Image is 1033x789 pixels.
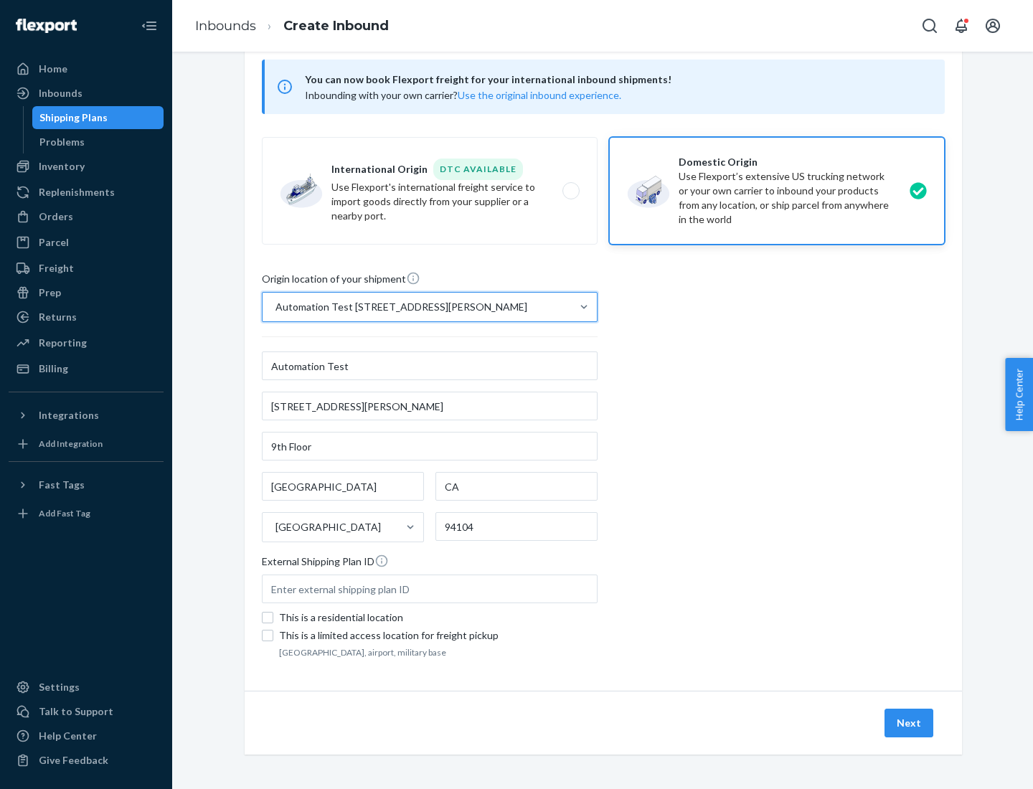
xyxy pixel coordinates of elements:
div: Freight [39,261,74,275]
input: Street Address 2 (Optional) [262,432,598,460]
div: Prep [39,285,61,300]
a: Home [9,57,164,80]
a: Inbounds [9,82,164,105]
div: Home [39,62,67,76]
a: Returns [9,306,164,329]
footer: [GEOGRAPHIC_DATA], airport, military base [279,646,598,658]
div: Talk to Support [39,704,113,719]
input: Enter external shipping plan ID [262,575,598,603]
div: Shipping Plans [39,110,108,125]
span: Inbounding with your own carrier? [305,89,621,101]
a: Inventory [9,155,164,178]
a: Billing [9,357,164,380]
input: This is a limited access location for freight pickup [262,630,273,641]
a: Add Integration [9,433,164,455]
button: Help Center [1005,358,1033,431]
img: Flexport logo [16,19,77,33]
button: Use the original inbound experience. [458,88,621,103]
button: Next [885,709,933,737]
input: State [435,472,598,501]
div: Orders [39,209,73,224]
div: Inbounds [39,86,82,100]
div: Fast Tags [39,478,85,492]
div: Inventory [39,159,85,174]
span: External Shipping Plan ID [262,554,389,575]
a: Help Center [9,724,164,747]
a: Replenishments [9,181,164,204]
button: Open Search Box [915,11,944,40]
input: ZIP Code [435,512,598,541]
a: Add Fast Tag [9,502,164,525]
span: You can now book Flexport freight for your international inbound shipments! [305,71,928,88]
input: City [262,472,424,501]
a: Reporting [9,331,164,354]
button: Fast Tags [9,473,164,496]
input: [GEOGRAPHIC_DATA] [274,520,275,534]
div: Returns [39,310,77,324]
div: Integrations [39,408,99,422]
input: First & Last Name [262,351,598,380]
div: [GEOGRAPHIC_DATA] [275,520,381,534]
a: Create Inbound [283,18,389,34]
div: Replenishments [39,185,115,199]
a: Inbounds [195,18,256,34]
button: Integrations [9,404,164,427]
ol: breadcrumbs [184,5,400,47]
input: This is a residential location [262,612,273,623]
input: Street Address [262,392,598,420]
a: Orders [9,205,164,228]
span: Origin location of your shipment [262,271,420,292]
button: Open account menu [978,11,1007,40]
div: Give Feedback [39,753,108,767]
a: Settings [9,676,164,699]
a: Problems [32,131,164,153]
div: Help Center [39,729,97,743]
div: Settings [39,680,80,694]
a: Talk to Support [9,700,164,723]
div: Problems [39,135,85,149]
div: This is a limited access location for freight pickup [279,628,598,643]
button: Close Navigation [135,11,164,40]
div: Parcel [39,235,69,250]
a: Freight [9,257,164,280]
div: Billing [39,362,68,376]
div: Automation Test [STREET_ADDRESS][PERSON_NAME] [275,300,527,314]
button: Open notifications [947,11,976,40]
a: Parcel [9,231,164,254]
div: Reporting [39,336,87,350]
div: Add Integration [39,438,103,450]
a: Prep [9,281,164,304]
div: This is a residential location [279,610,598,625]
div: Add Fast Tag [39,507,90,519]
a: Shipping Plans [32,106,164,129]
button: Give Feedback [9,749,164,772]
